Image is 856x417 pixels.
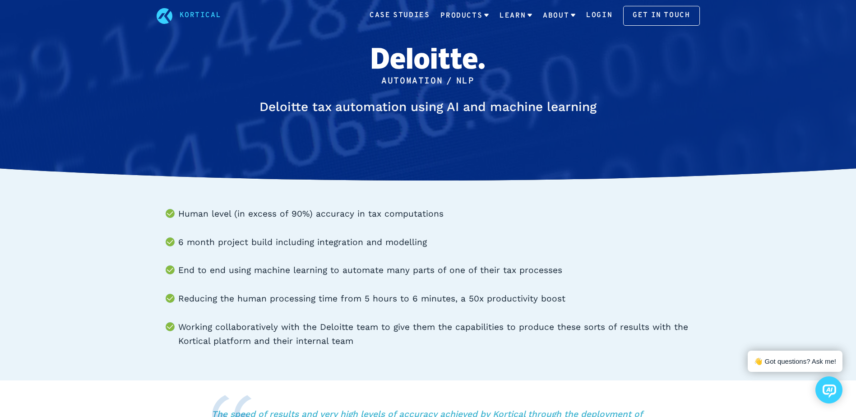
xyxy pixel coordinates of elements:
[372,48,485,69] img: Deloitte client logo
[586,10,612,22] a: Login
[370,10,430,22] a: Case Studies
[446,74,453,88] li: /
[543,4,575,28] a: About
[500,4,532,28] a: Learn
[178,292,700,306] li: Reducing the human processing time from 5 hours to 6 minutes, a 50x productivity boost
[178,264,700,278] li: End to end using machine learning to automate many parts of one of their tax processes
[456,74,475,88] li: NLP
[440,4,489,28] a: Products
[180,10,222,22] a: Kortical
[381,74,443,88] li: Automation
[259,97,598,116] h1: Deloitte tax automation using AI and machine learning
[623,6,699,26] a: Get in touch
[178,207,700,221] li: Human level (in excess of 90%) accuracy in tax computations
[178,320,700,348] li: Working collaboratively with the Deloitte team to give them the capabilities to produce these sor...
[178,236,700,250] li: 6 month project build including integration and modelling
